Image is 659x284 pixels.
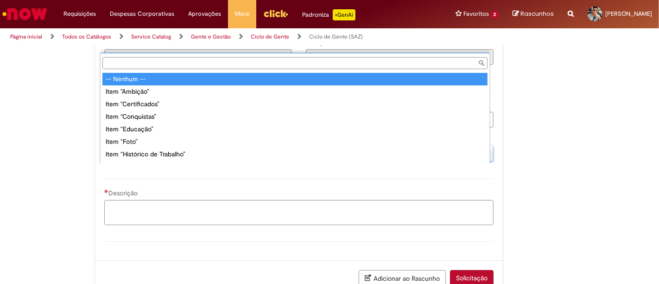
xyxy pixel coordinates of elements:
div: -- Nenhum -- [102,73,488,85]
div: Item “Histórico de Trabalho” [102,148,488,161]
div: Item “Conquistas” [102,110,488,123]
div: Item “Educação” [102,123,488,136]
div: Item “Certificados” [102,98,488,110]
div: Item “Ambição” [102,85,488,98]
div: Item “Foto” [102,136,488,148]
div: Item “Idiomas” [102,161,488,173]
ul: Opções [101,71,489,164]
